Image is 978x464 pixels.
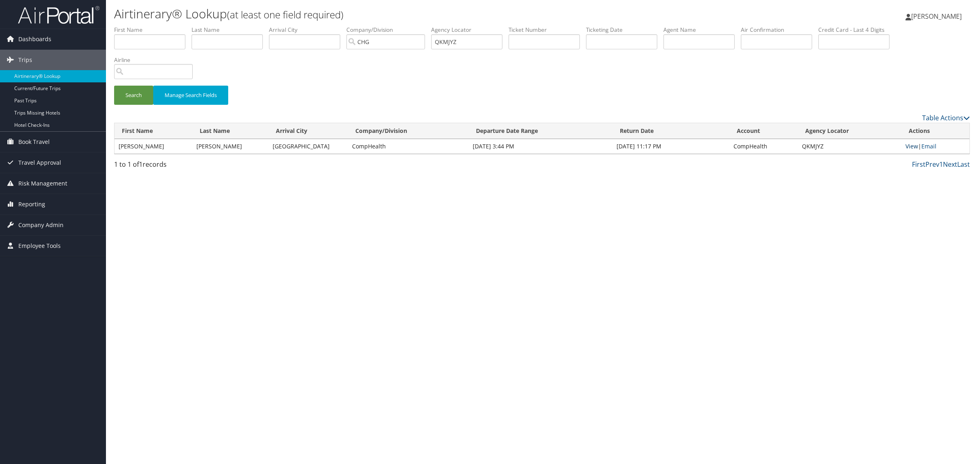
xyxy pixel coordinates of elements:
th: Agency Locator: activate to sort column ascending [798,123,901,139]
button: Search [114,86,153,105]
a: Email [921,142,936,150]
label: Company/Division [346,26,431,34]
span: Risk Management [18,173,67,194]
small: (at least one field required) [227,8,344,21]
th: Last Name: activate to sort column ascending [192,123,269,139]
label: Last Name [192,26,269,34]
td: | [901,139,969,154]
th: Return Date: activate to sort column ascending [612,123,729,139]
th: Company/Division [348,123,469,139]
label: Credit Card - Last 4 Digits [818,26,896,34]
a: First [912,160,925,169]
td: [DATE] 11:17 PM [612,139,729,154]
th: Arrival City: activate to sort column ascending [269,123,348,139]
a: Next [943,160,957,169]
span: Employee Tools [18,236,61,256]
a: Prev [925,160,939,169]
span: Book Travel [18,132,50,152]
span: Trips [18,50,32,70]
label: Airline [114,56,199,64]
label: Arrival City [269,26,346,34]
label: First Name [114,26,192,34]
span: Dashboards [18,29,51,49]
a: Last [957,160,970,169]
div: 1 to 1 of records [114,159,319,173]
h1: Airtinerary® Lookup [114,5,685,22]
td: QKMJYZ [798,139,901,154]
label: Ticket Number [509,26,586,34]
span: Company Admin [18,215,64,235]
button: Manage Search Fields [153,86,228,105]
img: airportal-logo.png [18,5,99,24]
label: Agent Name [663,26,741,34]
a: 1 [939,160,943,169]
span: Travel Approval [18,152,61,173]
td: [PERSON_NAME] [115,139,192,154]
td: CompHealth [729,139,798,154]
label: Air Confirmation [741,26,818,34]
span: Reporting [18,194,45,214]
th: Account: activate to sort column ascending [729,123,798,139]
a: [PERSON_NAME] [905,4,970,29]
label: Ticketing Date [586,26,663,34]
th: First Name: activate to sort column descending [115,123,192,139]
span: 1 [139,160,143,169]
a: View [905,142,918,150]
span: [PERSON_NAME] [911,12,962,21]
a: Table Actions [922,113,970,122]
th: Departure Date Range: activate to sort column ascending [469,123,613,139]
td: [PERSON_NAME] [192,139,269,154]
th: Actions [901,123,969,139]
label: Agency Locator [431,26,509,34]
td: CompHealth [348,139,469,154]
td: [DATE] 3:44 PM [469,139,613,154]
td: [GEOGRAPHIC_DATA] [269,139,348,154]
